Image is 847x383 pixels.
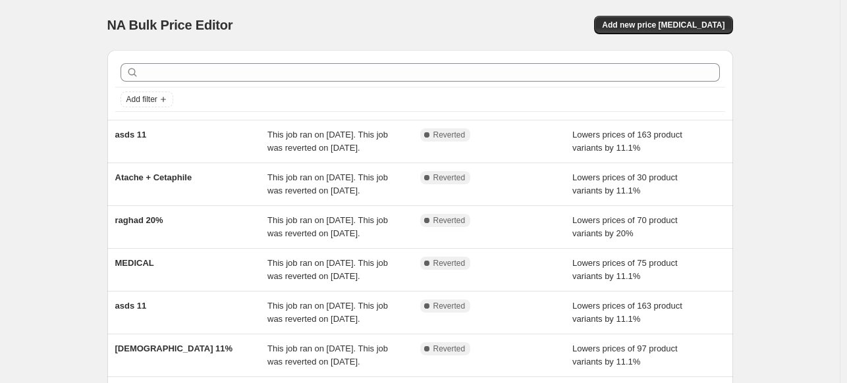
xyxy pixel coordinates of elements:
button: Add new price [MEDICAL_DATA] [594,16,732,34]
span: Reverted [433,301,466,311]
span: asds 11 [115,301,147,311]
span: This job ran on [DATE]. This job was reverted on [DATE]. [267,258,388,281]
span: Add filter [126,94,157,105]
span: Lowers prices of 30 product variants by 11.1% [572,172,678,195]
span: Lowers prices of 163 product variants by 11.1% [572,301,682,324]
span: raghad 20% [115,215,163,225]
span: This job ran on [DATE]. This job was reverted on [DATE]. [267,172,388,195]
span: Add new price [MEDICAL_DATA] [602,20,724,30]
span: Reverted [433,344,466,354]
span: Lowers prices of 75 product variants by 11.1% [572,258,678,281]
span: Reverted [433,215,466,226]
span: NA Bulk Price Editor [107,18,233,32]
span: Lowers prices of 97 product variants by 11.1% [572,344,678,367]
span: Reverted [433,258,466,268]
span: Reverted [433,172,466,183]
span: Atache + Cetaphile [115,172,192,182]
span: This job ran on [DATE]. This job was reverted on [DATE]. [267,215,388,238]
span: This job ran on [DATE]. This job was reverted on [DATE]. [267,301,388,324]
span: Reverted [433,130,466,140]
span: This job ran on [DATE]. This job was reverted on [DATE]. [267,344,388,367]
span: Lowers prices of 70 product variants by 20% [572,215,678,238]
span: [DEMOGRAPHIC_DATA] 11% [115,344,233,353]
button: Add filter [121,91,173,107]
span: Lowers prices of 163 product variants by 11.1% [572,130,682,153]
span: asds 11 [115,130,147,140]
span: This job ran on [DATE]. This job was reverted on [DATE]. [267,130,388,153]
span: MEDICAL [115,258,154,268]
